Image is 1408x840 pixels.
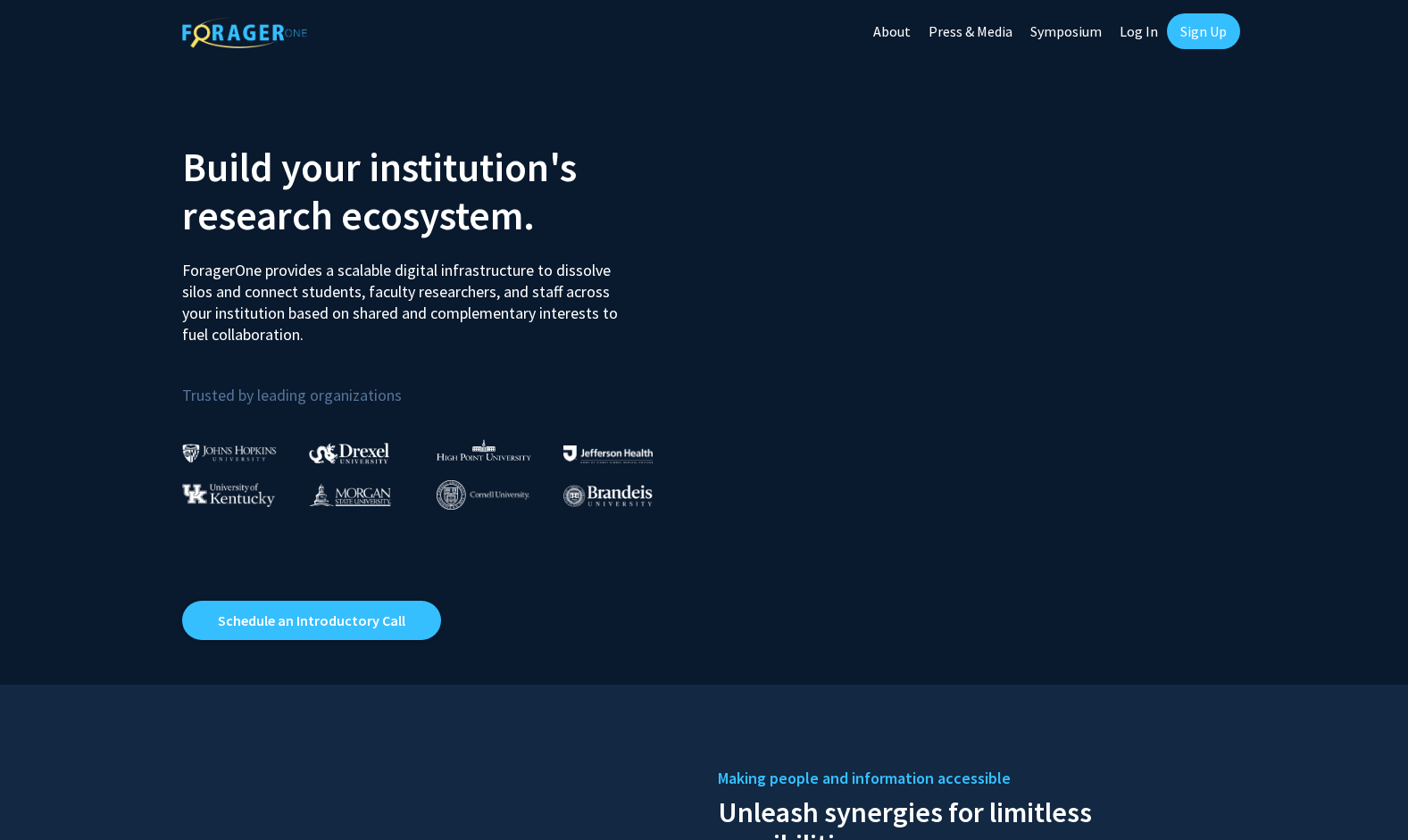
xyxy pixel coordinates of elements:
h5: Making people and information accessible [718,765,1227,792]
img: High Point University [437,439,531,461]
img: University of Kentucky [182,483,275,507]
img: Johns Hopkins University [182,444,277,462]
img: ForagerOne Logo [182,17,307,48]
img: Cornell University [437,480,529,510]
img: Drexel University [309,443,389,463]
h2: Build your institution's research ecosystem. [182,143,691,239]
img: Brandeis University [563,485,653,507]
a: Sign Up [1167,13,1240,49]
p: Trusted by leading organizations [182,360,691,409]
img: Morgan State University [309,483,391,506]
p: ForagerOne provides a scalable digital infrastructure to dissolve silos and connect students, fac... [182,246,630,345]
a: Opens in a new tab [182,601,441,640]
img: Thomas Jefferson University [563,445,653,462]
